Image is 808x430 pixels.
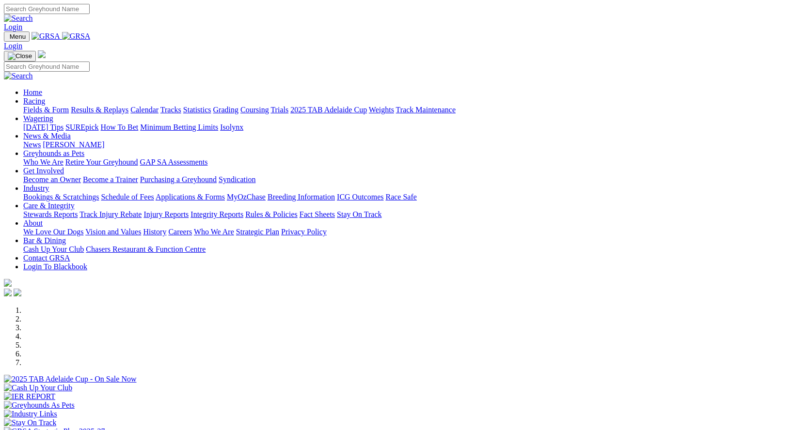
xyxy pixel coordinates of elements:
[83,175,138,184] a: Become a Trainer
[23,254,70,262] a: Contact GRSA
[101,193,154,201] a: Schedule of Fees
[23,219,43,227] a: About
[213,106,238,114] a: Grading
[268,193,335,201] a: Breeding Information
[4,384,72,392] img: Cash Up Your Club
[4,289,12,296] img: facebook.svg
[236,228,279,236] a: Strategic Plan
[23,132,71,140] a: News & Media
[140,175,217,184] a: Purchasing a Greyhound
[369,106,394,114] a: Weights
[4,14,33,23] img: Search
[337,210,381,218] a: Stay On Track
[23,245,804,254] div: Bar & Dining
[227,193,266,201] a: MyOzChase
[219,175,255,184] a: Syndication
[23,193,804,201] div: Industry
[140,123,218,131] a: Minimum Betting Limits
[23,193,99,201] a: Bookings & Scratchings
[10,33,26,40] span: Menu
[4,401,75,410] img: Greyhounds As Pets
[79,210,142,218] a: Track Injury Rebate
[270,106,288,114] a: Trials
[23,88,42,96] a: Home
[4,51,36,61] button: Toggle navigation
[290,106,367,114] a: 2025 TAB Adelaide Cup
[4,418,56,427] img: Stay On Track
[23,245,84,253] a: Cash Up Your Club
[245,210,298,218] a: Rules & Policies
[14,289,21,296] img: twitter.svg
[4,42,22,50] a: Login
[65,123,98,131] a: SUREpick
[23,158,804,167] div: Greyhounds as Pets
[130,106,158,114] a: Calendar
[23,123,804,132] div: Wagering
[160,106,181,114] a: Tracks
[71,106,128,114] a: Results & Replays
[23,97,45,105] a: Racing
[4,31,30,42] button: Toggle navigation
[23,210,804,219] div: Care & Integrity
[4,375,137,384] img: 2025 TAB Adelaide Cup - On Sale Now
[65,158,138,166] a: Retire Your Greyhound
[4,61,90,72] input: Search
[4,4,90,14] input: Search
[143,228,166,236] a: History
[337,193,383,201] a: ICG Outcomes
[183,106,211,114] a: Statistics
[4,23,22,31] a: Login
[23,114,53,123] a: Wagering
[143,210,189,218] a: Injury Reports
[23,140,804,149] div: News & Media
[240,106,269,114] a: Coursing
[4,279,12,287] img: logo-grsa-white.png
[23,123,63,131] a: [DATE] Tips
[23,167,64,175] a: Get Involved
[101,123,139,131] a: How To Bet
[23,228,83,236] a: We Love Our Dogs
[385,193,416,201] a: Race Safe
[23,175,804,184] div: Get Involved
[4,72,33,80] img: Search
[38,50,46,58] img: logo-grsa-white.png
[23,201,75,210] a: Care & Integrity
[62,32,91,41] img: GRSA
[23,106,69,114] a: Fields & Form
[8,52,32,60] img: Close
[85,228,141,236] a: Vision and Values
[396,106,456,114] a: Track Maintenance
[156,193,225,201] a: Applications & Forms
[23,236,66,245] a: Bar & Dining
[4,392,55,401] img: IER REPORT
[23,140,41,149] a: News
[194,228,234,236] a: Who We Are
[23,175,81,184] a: Become an Owner
[23,106,804,114] div: Racing
[23,228,804,236] div: About
[23,262,87,271] a: Login To Blackbook
[23,158,63,166] a: Who We Are
[168,228,192,236] a: Careers
[23,184,49,192] a: Industry
[190,210,243,218] a: Integrity Reports
[220,123,243,131] a: Isolynx
[23,149,84,157] a: Greyhounds as Pets
[281,228,327,236] a: Privacy Policy
[32,32,60,41] img: GRSA
[300,210,335,218] a: Fact Sheets
[86,245,206,253] a: Chasers Restaurant & Function Centre
[23,210,78,218] a: Stewards Reports
[140,158,208,166] a: GAP SA Assessments
[43,140,104,149] a: [PERSON_NAME]
[4,410,57,418] img: Industry Links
